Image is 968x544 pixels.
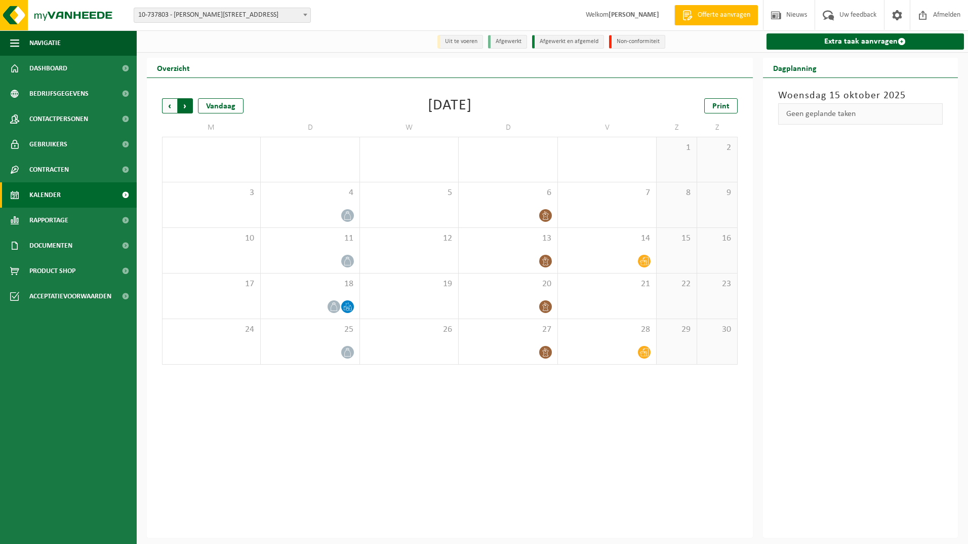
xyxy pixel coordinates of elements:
[29,56,67,81] span: Dashboard
[168,233,255,244] span: 10
[778,103,943,125] div: Geen geplande taken
[767,33,964,50] a: Extra taak aanvragen
[702,142,732,153] span: 2
[428,98,472,113] div: [DATE]
[464,324,552,335] span: 27
[563,324,651,335] span: 28
[134,8,311,23] span: 10-737803 - TERRANOVA NV - 9940 EVERGEM, GIPSWEG 6
[674,5,758,25] a: Offerte aanvragen
[702,233,732,244] span: 16
[697,119,738,137] td: Z
[662,187,692,199] span: 8
[365,279,453,290] span: 19
[702,187,732,199] span: 9
[695,10,753,20] span: Offerte aanvragen
[464,233,552,244] span: 13
[704,98,738,113] a: Print
[563,279,651,290] span: 21
[266,187,354,199] span: 4
[563,187,651,199] span: 7
[609,35,665,49] li: Non-conformiteit
[712,102,730,110] span: Print
[266,279,354,290] span: 18
[662,142,692,153] span: 1
[662,233,692,244] span: 15
[168,324,255,335] span: 24
[29,157,69,182] span: Contracten
[365,187,453,199] span: 5
[459,119,557,137] td: D
[168,279,255,290] span: 17
[29,208,68,233] span: Rapportage
[266,324,354,335] span: 25
[29,30,61,56] span: Navigatie
[261,119,359,137] td: D
[168,187,255,199] span: 3
[763,58,827,77] h2: Dagplanning
[365,324,453,335] span: 26
[266,233,354,244] span: 11
[147,58,200,77] h2: Overzicht
[134,8,310,22] span: 10-737803 - TERRANOVA NV - 9940 EVERGEM, GIPSWEG 6
[29,233,72,258] span: Documenten
[162,98,177,113] span: Vorige
[29,132,67,157] span: Gebruikers
[532,35,604,49] li: Afgewerkt en afgemeld
[29,284,111,309] span: Acceptatievoorwaarden
[29,182,61,208] span: Kalender
[558,119,657,137] td: V
[162,119,261,137] td: M
[778,88,943,103] h3: Woensdag 15 oktober 2025
[702,279,732,290] span: 23
[702,324,732,335] span: 30
[365,233,453,244] span: 12
[609,11,659,19] strong: [PERSON_NAME]
[360,119,459,137] td: W
[29,81,89,106] span: Bedrijfsgegevens
[657,119,697,137] td: Z
[29,258,75,284] span: Product Shop
[488,35,527,49] li: Afgewerkt
[29,106,88,132] span: Contactpersonen
[464,187,552,199] span: 6
[662,279,692,290] span: 22
[198,98,244,113] div: Vandaag
[178,98,193,113] span: Volgende
[563,233,651,244] span: 14
[464,279,552,290] span: 20
[437,35,483,49] li: Uit te voeren
[662,324,692,335] span: 29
